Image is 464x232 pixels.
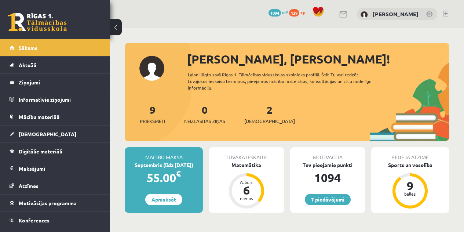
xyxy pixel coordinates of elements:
[10,91,101,108] a: Informatīvie ziņojumi
[244,117,295,125] span: [DEMOGRAPHIC_DATA]
[268,9,281,17] span: 1094
[235,184,257,196] div: 6
[10,160,101,177] a: Maksājumi
[184,117,225,125] span: Neizlasītās ziņas
[145,194,182,205] a: Apmaksāt
[19,182,39,189] span: Atzīmes
[188,71,383,91] div: Laipni lūgts savā Rīgas 1. Tālmācības vidusskolas skolnieka profilā. Šeit Tu vari redzēt tuvojošo...
[10,212,101,229] a: Konferences
[19,148,62,155] span: Digitālie materiāli
[19,91,101,108] legend: Informatīvie ziņojumi
[10,143,101,160] a: Digitālie materiāli
[399,192,421,196] div: balles
[10,126,101,142] a: [DEMOGRAPHIC_DATA]
[268,9,288,15] a: 1094 mP
[10,74,101,91] a: Ziņojumi
[209,161,284,169] div: Matemātika
[371,161,449,169] div: Sports un veselība
[10,39,101,56] a: Sākums
[10,57,101,73] a: Aktuāli
[19,74,101,91] legend: Ziņojumi
[19,217,50,224] span: Konferences
[19,131,76,137] span: [DEMOGRAPHIC_DATA]
[282,9,288,15] span: mP
[399,180,421,192] div: 9
[10,108,101,125] a: Mācību materiāli
[140,117,165,125] span: Priekšmeti
[290,147,365,161] div: Motivācija
[125,147,203,161] div: Mācību maksa
[371,147,449,161] div: Pēdējā atzīme
[290,169,365,186] div: 1094
[305,194,351,205] a: 7 piedāvājumi
[209,161,284,210] a: Matemātika Atlicis 6 dienas
[19,44,37,51] span: Sākums
[8,13,67,31] a: Rīgas 1. Tālmācības vidusskola
[209,147,284,161] div: Tuvākā ieskaite
[10,177,101,194] a: Atzīmes
[235,196,257,200] div: dienas
[289,9,299,17] span: 139
[290,161,365,169] div: Tev pieejamie punkti
[176,168,181,179] span: €
[184,103,225,125] a: 0Neizlasītās ziņas
[300,9,305,15] span: xp
[373,10,419,18] a: [PERSON_NAME]
[19,200,77,206] span: Motivācijas programma
[125,169,203,186] div: 55.00
[19,62,36,68] span: Aktuāli
[10,195,101,211] a: Motivācijas programma
[19,113,59,120] span: Mācību materiāli
[289,9,309,15] a: 139 xp
[125,161,203,169] div: Septembris (līdz [DATE])
[187,50,449,68] div: [PERSON_NAME], [PERSON_NAME]!
[244,103,295,125] a: 2[DEMOGRAPHIC_DATA]
[371,161,449,210] a: Sports un veselība 9 balles
[361,11,368,18] img: Kate Birğele
[19,160,101,177] legend: Maksājumi
[235,180,257,184] div: Atlicis
[140,103,165,125] a: 9Priekšmeti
